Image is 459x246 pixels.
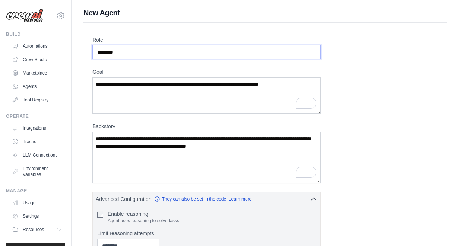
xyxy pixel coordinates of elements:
label: Limit reasoning attempts [97,230,316,237]
a: LLM Connections [9,149,65,161]
img: Logo [6,9,43,23]
a: Crew Studio [9,54,65,66]
span: Advanced Configuration [96,195,151,203]
a: They can also be set in the code. Learn more [154,196,251,202]
textarea: To enrich screen reader interactions, please activate Accessibility in Grammarly extension settings [92,77,321,114]
label: Goal [92,68,321,76]
div: Build [6,31,65,37]
a: Agents [9,81,65,92]
a: Tool Registry [9,94,65,106]
a: Usage [9,197,65,209]
a: Settings [9,210,65,222]
a: Environment Variables [9,163,65,180]
a: Traces [9,136,65,148]
button: Resources [9,224,65,236]
a: Integrations [9,122,65,134]
a: Marketplace [9,67,65,79]
div: Operate [6,113,65,119]
h1: New Agent [83,7,447,18]
label: Backstory [92,123,321,130]
label: Role [92,36,321,44]
p: Agent uses reasoning to solve tasks [108,218,179,224]
div: Manage [6,188,65,194]
button: Advanced Configuration They can also be set in the code. Learn more [93,192,320,206]
textarea: To enrich screen reader interactions, please activate Accessibility in Grammarly extension settings [92,132,321,183]
label: Enable reasoning [108,210,179,218]
span: Resources [23,227,44,233]
a: Automations [9,40,65,52]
